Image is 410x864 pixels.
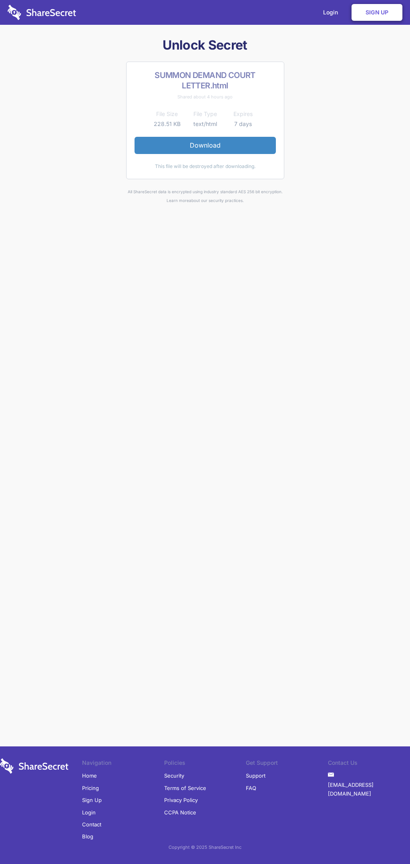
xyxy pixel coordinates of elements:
[167,198,189,203] a: Learn more
[8,5,76,20] img: logo-wordmark-white-trans-d4663122ce5f474addd5e946df7df03e33cb6a1c49d2221995e7729f52c070b2.svg
[82,758,164,770] li: Navigation
[164,794,198,806] a: Privacy Policy
[135,162,276,171] div: This file will be destroyed after downloading.
[246,770,265,782] a: Support
[164,770,184,782] a: Security
[82,830,93,842] a: Blog
[148,109,186,119] th: File Size
[82,818,101,830] a: Contact
[164,782,206,794] a: Terms of Service
[148,119,186,129] td: 228.51 KB
[328,758,410,770] li: Contact Us
[246,782,256,794] a: FAQ
[82,794,102,806] a: Sign Up
[328,779,410,800] a: [EMAIL_ADDRESS][DOMAIN_NAME]
[135,70,276,91] h2: SUMMON DEMAND COURT LETTER.html
[82,782,99,794] a: Pricing
[224,119,262,129] td: 7 days
[82,806,96,818] a: Login
[186,109,224,119] th: File Type
[186,119,224,129] td: text/html
[352,4,402,21] a: Sign Up
[224,109,262,119] th: Expires
[135,137,276,154] a: Download
[246,758,328,770] li: Get Support
[135,92,276,101] div: Shared about 4 hours ago
[164,758,246,770] li: Policies
[82,770,97,782] a: Home
[164,806,196,818] a: CCPA Notice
